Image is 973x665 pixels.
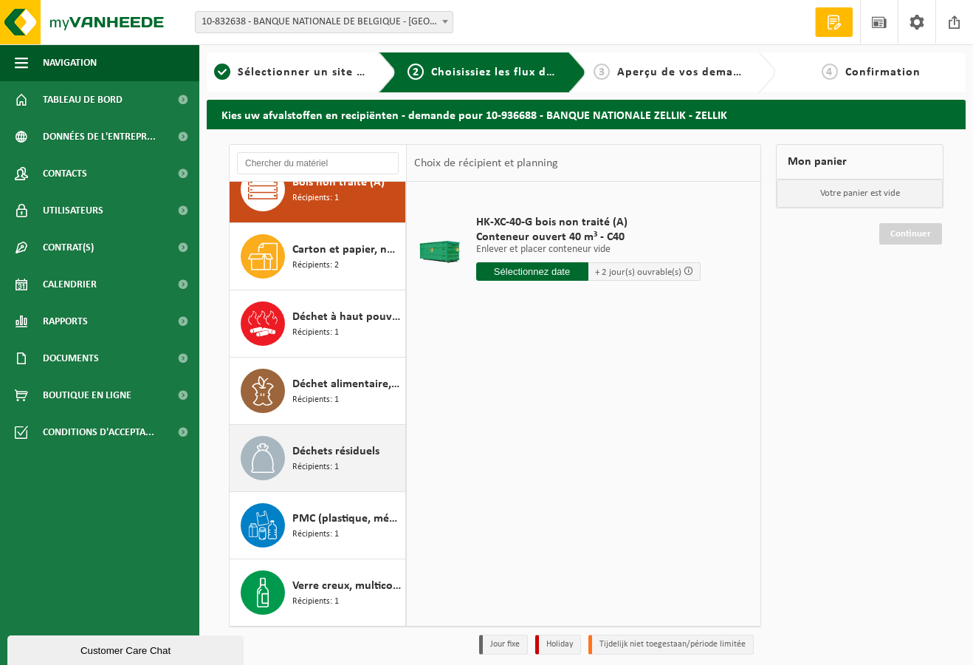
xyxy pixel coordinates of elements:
[43,414,154,451] span: Conditions d'accepta...
[292,528,339,542] span: Récipients: 1
[43,118,156,155] span: Données de l'entrepr...
[43,303,88,340] span: Rapports
[292,577,402,595] span: Verre creux, multicolore (ménager)
[408,64,424,80] span: 2
[845,66,921,78] span: Confirmation
[43,266,97,303] span: Calendrier
[476,230,701,245] span: Conteneur ouvert 40 m³ - C40
[535,635,581,655] li: Holiday
[879,223,942,245] a: Continuer
[479,635,528,655] li: Jour fixe
[292,595,339,609] span: Récipients: 1
[196,12,453,33] span: 10-832638 - BANQUE NATIONALE DE BELGIQUE - BRUXELLES
[43,155,87,192] span: Contacts
[588,635,754,655] li: Tijdelijk niet toegestaan/période limitée
[594,64,610,80] span: 3
[595,267,681,277] span: + 2 jour(s) ouvrable(s)
[7,632,247,665] iframe: chat widget
[214,64,367,81] a: 1Sélectionner un site ici
[292,393,339,407] span: Récipients: 1
[195,11,453,33] span: 10-832638 - BANQUE NATIONALE DE BELGIQUE - BRUXELLES
[43,81,123,118] span: Tableau de bord
[292,174,385,191] span: Bois non traité (A)
[43,340,99,377] span: Documents
[292,259,339,273] span: Récipients: 2
[43,377,131,414] span: Boutique en ligne
[207,100,966,129] h2: Kies uw afvalstoffen en recipiënten - demande pour 10-936688 - BANQUE NATIONALE ZELLIK - ZELLIK
[230,492,406,559] button: PMC (plastique, métal, carton boisson) (industriel) Récipients: 1
[43,192,103,229] span: Utilisateurs
[776,144,943,180] div: Mon panier
[230,290,406,358] button: Déchet à haut pouvoir calorifique Récipients: 1
[230,559,406,626] button: Verre creux, multicolore (ménager) Récipients: 1
[292,460,339,474] span: Récipients: 1
[43,229,94,266] span: Contrat(s)
[476,215,701,230] span: HK-XC-40-G bois non traité (A)
[617,66,760,78] span: Aperçu de vos demandes
[292,308,402,326] span: Déchet à haut pouvoir calorifique
[292,443,379,460] span: Déchets résiduels
[431,66,677,78] span: Choisissiez les flux de déchets et récipients
[230,223,406,290] button: Carton et papier, non-conditionné (industriel) Récipients: 2
[292,191,339,205] span: Récipients: 1
[292,326,339,340] span: Récipients: 1
[407,145,565,182] div: Choix de récipient et planning
[230,358,406,425] button: Déchet alimentaire, contenant des produits d'origine animale, non emballé, catégorie 3 Récipients: 1
[230,156,406,223] button: Bois non traité (A) Récipients: 1
[214,64,230,80] span: 1
[476,262,588,281] input: Sélectionnez date
[292,375,402,393] span: Déchet alimentaire, contenant des produits d'origine animale, non emballé, catégorie 3
[43,44,97,81] span: Navigation
[292,241,402,259] span: Carton et papier, non-conditionné (industriel)
[476,245,701,255] p: Enlever et placer conteneur vide
[777,180,943,208] p: Votre panier est vide
[238,66,370,78] span: Sélectionner un site ici
[230,425,406,492] button: Déchets résiduels Récipients: 1
[237,152,399,174] input: Chercher du matériel
[822,64,838,80] span: 4
[292,510,402,528] span: PMC (plastique, métal, carton boisson) (industriel)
